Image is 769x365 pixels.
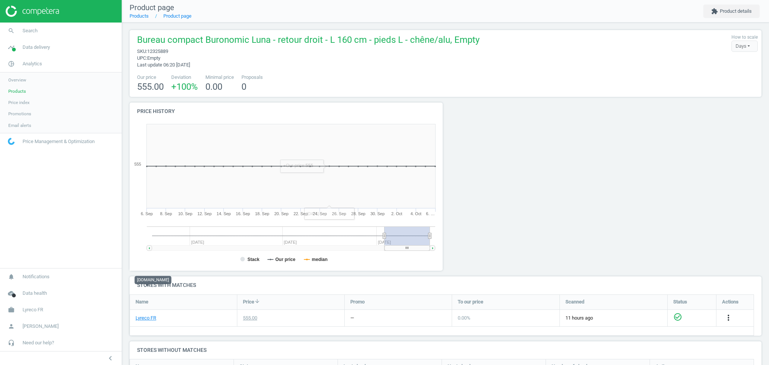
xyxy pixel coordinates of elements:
[23,306,43,313] span: Lyreco FR
[134,162,141,166] text: 555
[130,341,761,359] h4: Stores without matches
[350,315,354,321] div: —
[426,211,435,216] tspan: 6. …
[673,312,682,321] i: check_circle_outline
[313,211,327,216] tspan: 24. Sep
[137,74,164,81] span: Our price
[458,315,470,321] span: 0.00 %
[134,276,171,284] div: [DOMAIN_NAME]
[136,299,148,305] span: Name
[294,211,308,216] tspan: 22. Sep
[130,13,149,19] a: Products
[565,315,662,321] span: 11 hours ago
[8,77,26,83] span: Overview
[23,339,54,346] span: Need our help?
[23,290,47,297] span: Data health
[391,211,402,216] tspan: 2. Oct
[137,55,147,61] span: upc :
[4,57,18,71] i: pie_chart_outlined
[243,315,257,321] div: 555.00
[163,13,191,19] a: Product page
[6,6,59,17] img: ajHJNr6hYgQAAAAASUVORK5CYII=
[722,299,739,305] span: Actions
[724,313,733,322] i: more_vert
[4,24,18,38] i: search
[312,257,327,262] tspan: median
[136,315,156,321] a: Lyreco FR
[171,81,198,92] span: +100 %
[350,299,365,305] span: Promo
[275,257,296,262] tspan: Our price
[236,211,250,216] tspan: 16. Sep
[23,273,50,280] span: Notifications
[243,299,254,305] span: Price
[247,257,259,262] tspan: Stack
[4,303,18,317] i: work
[241,81,246,92] span: 0
[130,3,174,12] span: Product page
[703,5,760,18] button: extensionProduct details
[410,211,421,216] tspan: 4. Oct
[137,81,164,92] span: 555.00
[101,353,120,363] button: chevron_left
[160,211,172,216] tspan: 8. Sep
[106,354,115,363] i: chevron_left
[673,299,687,305] span: Status
[141,211,153,216] tspan: 6. Sep
[205,74,234,81] span: Minimal price
[137,62,190,68] span: Last update 06:20 [DATE]
[137,34,479,48] span: Bureau compact Buronomic Luna - retour droit - L 160 cm - pieds L - chêne/alu, Empty
[205,81,222,92] span: 0.00
[23,27,38,34] span: Search
[23,323,59,330] span: [PERSON_NAME]
[171,74,198,81] span: Deviation
[178,211,192,216] tspan: 10. Sep
[137,48,147,54] span: sku :
[565,299,584,305] span: Scanned
[130,276,761,294] h4: Stores with matches
[23,60,42,67] span: Analytics
[4,286,18,300] i: cloud_done
[8,111,31,117] span: Promotions
[731,41,758,52] div: Days
[23,44,50,51] span: Data delivery
[351,211,365,216] tspan: 28. Sep
[4,270,18,284] i: notifications
[8,122,31,128] span: Email alerts
[724,313,733,323] button: more_vert
[8,138,15,145] img: wGWNvw8QSZomAAAAABJRU5ErkJggg==
[217,211,231,216] tspan: 14. Sep
[731,34,758,41] label: How to scale
[23,138,95,145] span: Price Management & Optimization
[255,211,269,216] tspan: 18. Sep
[4,40,18,54] i: timeline
[458,299,483,305] span: To our price
[8,100,30,106] span: Price index
[274,211,288,216] tspan: 20. Sep
[4,336,18,350] i: headset_mic
[8,88,26,94] span: Products
[332,211,346,216] tspan: 26. Sep
[130,103,443,120] h4: Price history
[147,55,160,61] span: Empty
[4,319,18,333] i: person
[370,211,384,216] tspan: 30. Sep
[711,8,718,15] i: extension
[198,211,212,216] tspan: 12. Sep
[241,74,263,81] span: Proposals
[254,298,260,304] i: arrow_downward
[147,48,168,54] span: 12325889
